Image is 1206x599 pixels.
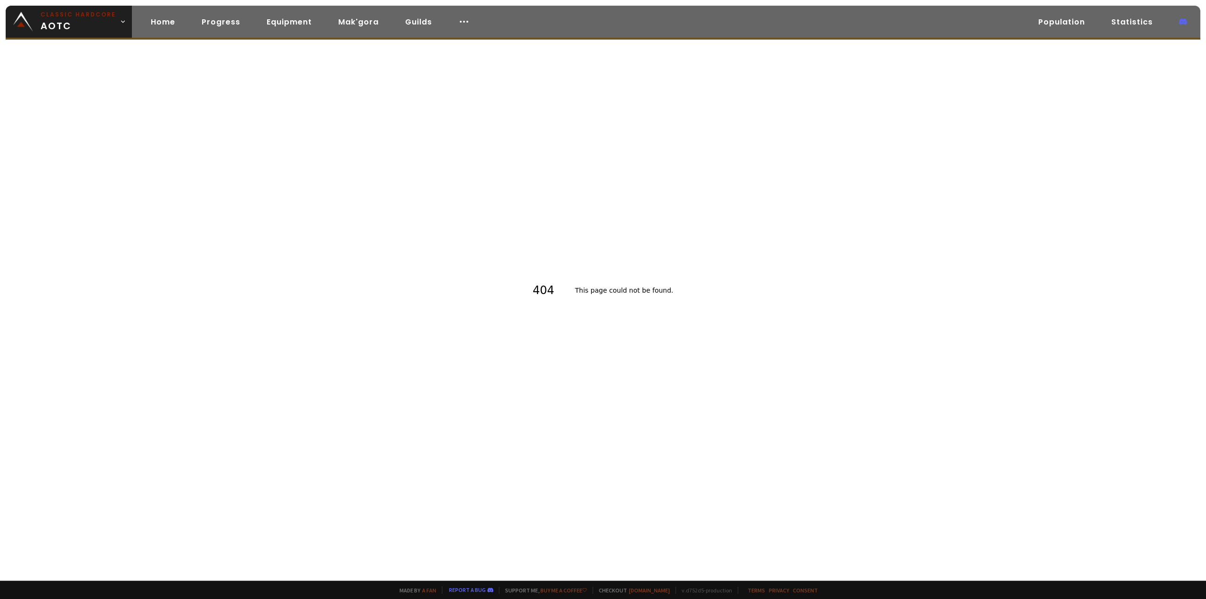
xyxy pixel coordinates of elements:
[575,284,674,297] h2: This page could not be found .
[533,279,566,302] h1: 404
[449,586,486,593] a: Report a bug
[259,12,319,32] a: Equipment
[41,10,116,19] small: Classic Hardcore
[1104,12,1160,32] a: Statistics
[422,587,436,594] a: a fan
[41,10,116,33] span: AOTC
[194,12,248,32] a: Progress
[748,587,765,594] a: Terms
[143,12,183,32] a: Home
[676,587,732,594] span: v. d752d5 - production
[331,12,386,32] a: Mak'gora
[6,6,132,38] a: Classic HardcoreAOTC
[793,587,818,594] a: Consent
[499,587,587,594] span: Support me,
[540,587,587,594] a: Buy me a coffee
[398,12,440,32] a: Guilds
[593,587,670,594] span: Checkout
[769,587,789,594] a: Privacy
[629,587,670,594] a: [DOMAIN_NAME]
[394,587,436,594] span: Made by
[1031,12,1092,32] a: Population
